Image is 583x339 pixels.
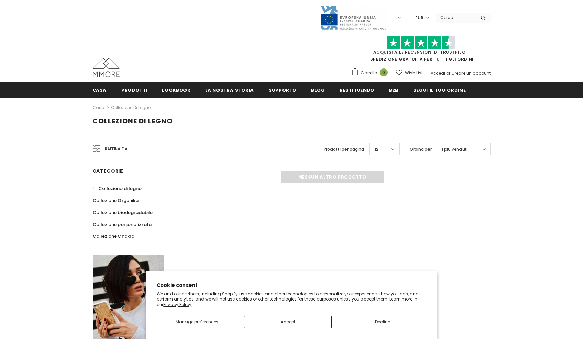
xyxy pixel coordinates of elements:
span: Blog [311,87,325,93]
a: Segui il tuo ordine [413,82,466,97]
a: Prodotti [121,82,147,97]
span: Collezione biodegradabile [93,209,153,216]
a: Restituendo [340,82,374,97]
a: Acquista le recensioni di TrustPilot [373,49,469,55]
span: La nostra storia [205,87,254,93]
span: EUR [415,15,423,21]
span: Lookbook [162,87,190,93]
span: 12 [375,146,378,153]
a: Collezione Organika [93,195,139,206]
span: Collezione Organika [93,197,139,204]
a: Casa [93,82,107,97]
span: Prodotti [121,87,147,93]
img: Fidati di Pilot Stars [387,36,455,49]
a: Collezione personalizzata [93,218,152,230]
a: Javni Razpis [320,15,388,20]
a: supporto [269,82,296,97]
button: Manage preferences [157,316,237,328]
a: Accedi [431,70,445,76]
span: Manage preferences [176,319,218,325]
button: Decline [339,316,426,328]
a: La nostra storia [205,82,254,97]
h2: Cookie consent [157,282,426,289]
span: or [446,70,450,76]
a: Privacy Policy [163,302,191,307]
span: Collezione di legno [98,185,142,192]
span: Restituendo [340,87,374,93]
span: Segui il tuo ordine [413,87,466,93]
span: I più venduti [442,146,467,153]
label: Prodotti per pagina [324,146,364,153]
a: Collezione Chakra [93,230,134,242]
span: Collezione Chakra [93,233,134,240]
a: Collezione di legno [111,105,151,110]
a: Lookbook [162,82,190,97]
a: Collezione biodegradabile [93,206,153,218]
a: B2B [389,82,399,97]
img: Casi MMORE [93,58,120,77]
a: Carrello 0 [351,68,391,78]
span: Collezione di legno [93,116,173,126]
span: 0 [380,68,388,76]
label: Ordina per [410,146,432,153]
span: SPEDIZIONE GRATUITA PER TUTTI GLI ORDINI [351,39,491,62]
span: Raffina da [105,145,127,153]
span: B2B [389,87,399,93]
p: We and our partners, including Shopify, use cookies and other technologies to personalize your ex... [157,291,426,307]
input: Search Site [436,13,475,22]
a: Collezione di legno [93,183,142,195]
span: Collezione personalizzata [93,221,152,228]
span: supporto [269,87,296,93]
span: Categorie [93,168,123,174]
a: Wish List [396,67,423,79]
span: Carrello [361,70,377,76]
span: Wish List [405,70,423,76]
a: Blog [311,82,325,97]
button: Accept [244,316,332,328]
a: Creare un account [451,70,491,76]
a: Casa [93,104,104,112]
span: Casa [93,87,107,93]
img: Javni Razpis [320,5,388,30]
